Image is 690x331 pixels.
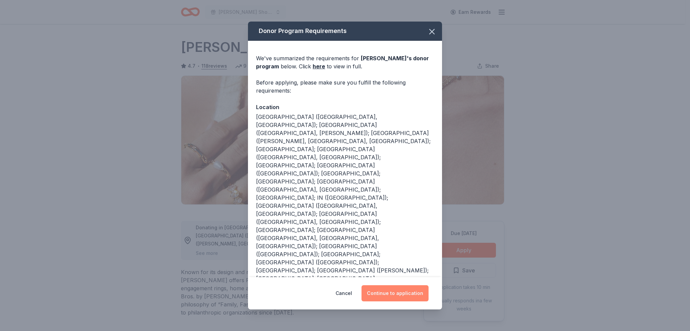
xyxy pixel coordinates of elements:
[248,22,442,41] div: Donor Program Requirements
[362,285,429,301] button: Continue to application
[256,78,434,95] div: Before applying, please make sure you fulfill the following requirements:
[336,285,352,301] button: Cancel
[256,54,434,70] div: We've summarized the requirements for below. Click to view in full.
[313,62,325,70] a: here
[256,103,434,111] div: Location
